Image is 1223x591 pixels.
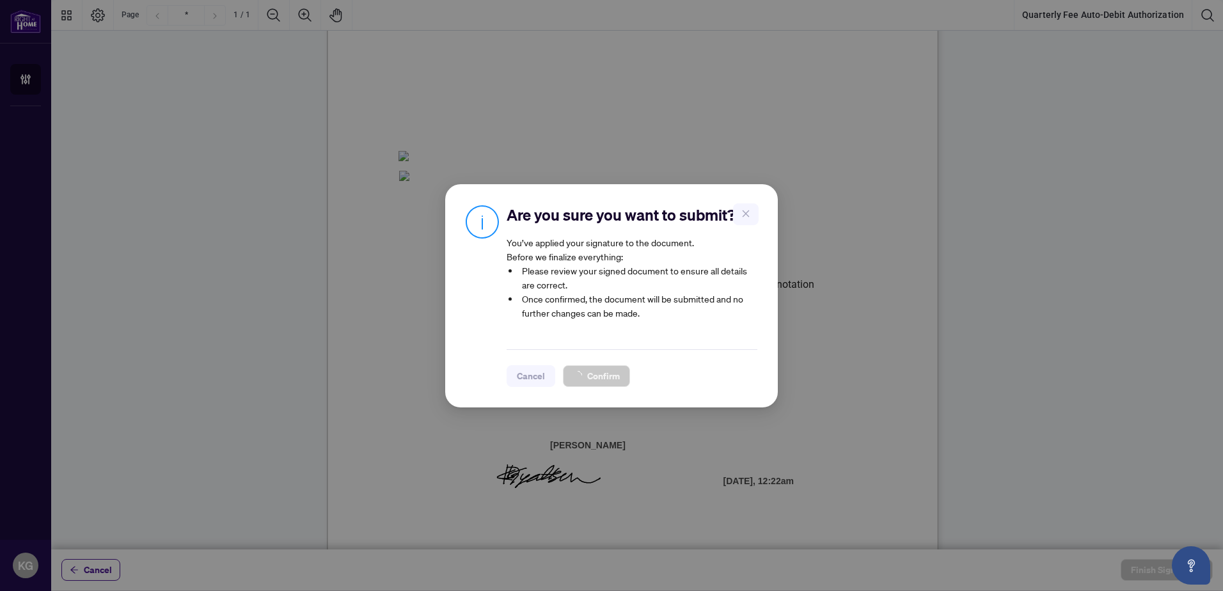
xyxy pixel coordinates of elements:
[507,365,555,387] button: Cancel
[507,235,757,329] article: You’ve applied your signature to the document. Before we finalize everything:
[563,365,630,387] button: Confirm
[519,264,757,292] li: Please review your signed document to ensure all details are correct.
[466,205,499,239] img: Info Icon
[1172,546,1210,585] button: Open asap
[507,205,757,225] h2: Are you sure you want to submit?
[519,292,757,320] li: Once confirmed, the document will be submitted and no further changes can be made.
